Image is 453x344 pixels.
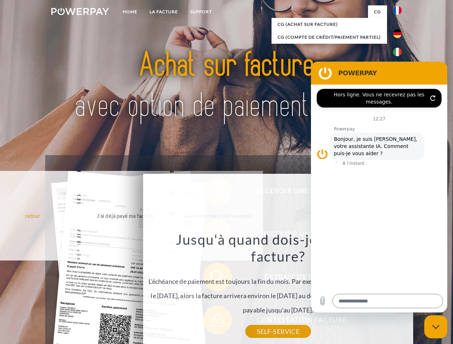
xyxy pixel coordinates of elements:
a: CG (achat sur facture) [272,18,387,31]
a: Home [117,5,143,18]
iframe: Bouton de lancement de la fenêtre de messagerie, conversation en cours [424,315,447,338]
img: de [393,29,402,38]
a: CG (Compte de crédit/paiement partiel) [272,31,387,44]
div: J'ai déjà payé ma facture [85,211,166,220]
img: fr [393,6,402,15]
div: L'échéance de paiement est toujours la fin du mois. Par exemple, si la commande a été passée le [... [147,231,409,331]
a: SELF-SERVICE [245,325,311,338]
a: Support [184,5,218,18]
img: title-powerpay_fr.svg [69,34,384,137]
iframe: Fenêtre de messagerie [311,62,447,312]
a: LA FACTURE [143,5,184,18]
h3: Jusqu'à quand dois-je payer ma facture? [147,231,409,265]
img: logo-powerpay-white.svg [51,8,109,15]
a: CG [368,5,387,18]
img: it [393,48,402,56]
